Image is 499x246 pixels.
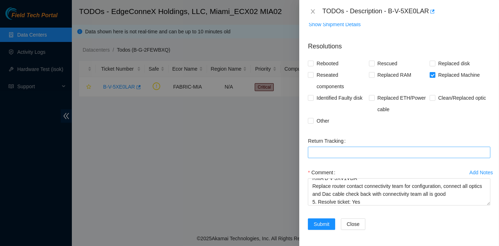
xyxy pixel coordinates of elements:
span: Rescued [375,58,400,69]
span: Rebooted [314,58,341,69]
textarea: Comment [308,178,490,205]
button: Close [308,8,318,15]
span: Reseated components [314,69,369,92]
button: Show Shipment Details [308,19,361,30]
span: Submit [314,220,329,228]
span: Replaced Machine [435,69,483,81]
span: Replaced disk [435,58,473,69]
span: Other [314,115,332,127]
label: Return Tracking [308,135,348,147]
span: close [310,9,316,14]
label: Comment [308,167,338,178]
span: Identified Faulty disk [314,92,365,104]
span: Show Shipment Details [309,20,361,28]
p: Resolutions [308,36,490,51]
div: Add Notes [470,170,493,175]
span: Replaced ETH/Power cable [375,92,430,115]
div: TODOs - Description - B-V-5XE0LAR [322,6,490,17]
button: Submit [308,218,335,230]
input: Return Tracking [308,147,490,158]
button: Close [341,218,365,230]
span: Replaced RAM [375,69,414,81]
span: Clean/Replaced optic [435,92,489,104]
button: Add Notes [469,167,493,178]
span: Close [347,220,360,228]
